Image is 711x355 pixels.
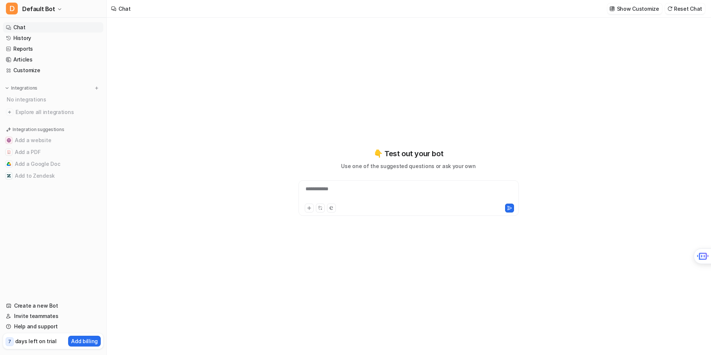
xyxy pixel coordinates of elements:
[11,85,37,91] p: Integrations
[94,86,99,91] img: menu_add.svg
[68,336,101,346] button: Add billing
[3,107,103,117] a: Explore all integrations
[8,338,11,345] p: 7
[665,3,705,14] button: Reset Chat
[6,108,13,116] img: explore all integrations
[15,337,57,345] p: days left on trial
[374,148,443,159] p: 👇 Test out your bot
[3,134,103,146] button: Add a websiteAdd a website
[3,22,103,33] a: Chat
[3,301,103,311] a: Create a new Bot
[7,138,11,143] img: Add a website
[667,6,672,11] img: reset
[3,170,103,182] button: Add to ZendeskAdd to Zendesk
[3,44,103,54] a: Reports
[3,146,103,158] button: Add a PDFAdd a PDF
[7,174,11,178] img: Add to Zendesk
[6,3,18,14] span: D
[3,65,103,76] a: Customize
[3,321,103,332] a: Help and support
[3,33,103,43] a: History
[3,311,103,321] a: Invite teammates
[3,158,103,170] button: Add a Google DocAdd a Google Doc
[16,106,100,118] span: Explore all integrations
[4,86,10,91] img: expand menu
[610,6,615,11] img: customize
[341,162,475,170] p: Use one of the suggested questions or ask your own
[118,5,131,13] div: Chat
[13,126,64,133] p: Integration suggestions
[7,150,11,154] img: Add a PDF
[617,5,659,13] p: Show Customize
[22,4,55,14] span: Default Bot
[71,337,98,345] p: Add billing
[3,54,103,65] a: Articles
[3,84,40,92] button: Integrations
[4,93,103,106] div: No integrations
[7,162,11,166] img: Add a Google Doc
[607,3,662,14] button: Show Customize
